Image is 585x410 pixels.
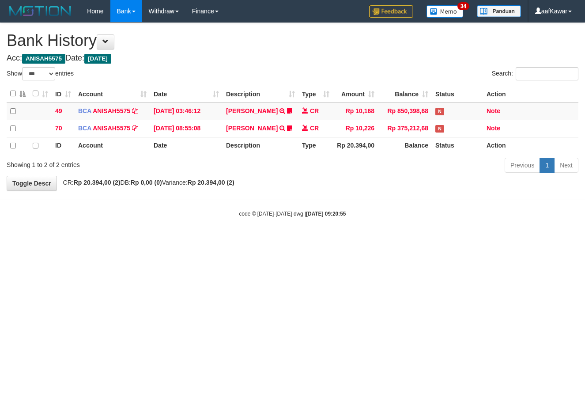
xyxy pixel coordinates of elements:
[7,67,74,80] label: Show entries
[75,85,150,102] th: Account: activate to sort column ascending
[188,179,234,186] strong: Rp 20.394,00 (2)
[226,107,278,114] a: [PERSON_NAME]
[378,102,432,120] td: Rp 850,398,68
[477,5,521,17] img: panduan.png
[333,85,378,102] th: Amount: activate to sort column ascending
[487,125,500,132] a: Note
[432,137,483,154] th: Status
[7,4,74,18] img: MOTION_logo.png
[55,107,62,114] span: 49
[310,107,319,114] span: CR
[333,120,378,137] td: Rp 10,226
[150,137,223,154] th: Date
[150,102,223,120] td: [DATE] 03:46:12
[435,108,444,115] span: Has Note
[150,85,223,102] th: Date: activate to sort column ascending
[369,5,413,18] img: Feedback.jpg
[132,125,138,132] a: Copy ANISAH5575 to clipboard
[226,125,278,132] a: [PERSON_NAME]
[298,85,333,102] th: Type: activate to sort column ascending
[93,107,130,114] a: ANISAH5575
[483,85,578,102] th: Action
[78,125,91,132] span: BCA
[7,32,578,49] h1: Bank History
[487,107,500,114] a: Note
[131,179,162,186] strong: Rp 0,00 (0)
[75,137,150,154] th: Account
[93,125,130,132] a: ANISAH5575
[378,137,432,154] th: Balance
[22,54,65,64] span: ANISAH5575
[435,125,444,133] span: Has Note
[306,211,346,217] strong: [DATE] 09:20:55
[298,137,333,154] th: Type
[239,211,346,217] small: code © [DATE]-[DATE] dwg |
[59,179,234,186] span: CR: DB: Variance:
[505,158,540,173] a: Previous
[378,120,432,137] td: Rp 375,212,68
[554,158,578,173] a: Next
[29,85,52,102] th: : activate to sort column ascending
[55,125,62,132] span: 70
[84,54,111,64] span: [DATE]
[78,107,91,114] span: BCA
[426,5,464,18] img: Button%20Memo.svg
[223,85,298,102] th: Description: activate to sort column ascending
[132,107,138,114] a: Copy ANISAH5575 to clipboard
[74,179,121,186] strong: Rp 20.394,00 (2)
[333,102,378,120] td: Rp 10,168
[540,158,555,173] a: 1
[378,85,432,102] th: Balance: activate to sort column ascending
[7,54,578,63] h4: Acc: Date:
[432,85,483,102] th: Status
[310,125,319,132] span: CR
[22,67,55,80] select: Showentries
[333,137,378,154] th: Rp 20.394,00
[516,67,578,80] input: Search:
[7,85,29,102] th: : activate to sort column descending
[483,137,578,154] th: Action
[52,85,75,102] th: ID: activate to sort column ascending
[7,157,237,169] div: Showing 1 to 2 of 2 entries
[223,137,298,154] th: Description
[7,176,57,191] a: Toggle Descr
[52,137,75,154] th: ID
[492,67,578,80] label: Search:
[150,120,223,137] td: [DATE] 08:55:08
[457,2,469,10] span: 34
